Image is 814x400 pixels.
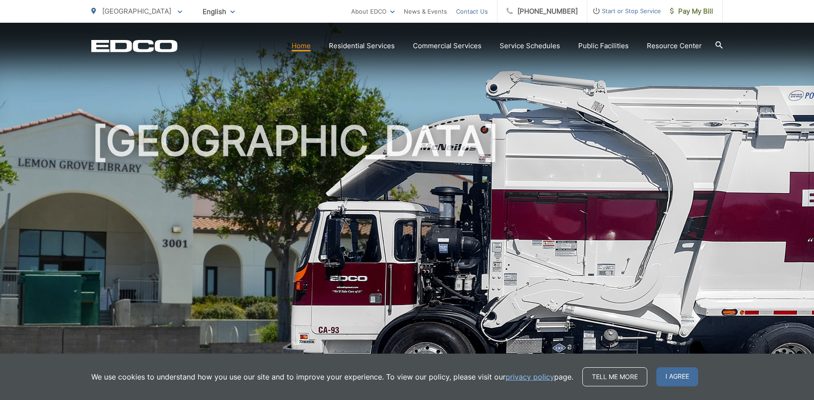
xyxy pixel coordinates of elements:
[670,6,713,17] span: Pay My Bill
[647,40,702,51] a: Resource Center
[456,6,488,17] a: Contact Us
[91,40,178,52] a: EDCD logo. Return to the homepage.
[292,40,311,51] a: Home
[404,6,447,17] a: News & Events
[656,367,698,386] span: I agree
[351,6,395,17] a: About EDCO
[582,367,647,386] a: Tell me more
[196,4,242,20] span: English
[500,40,560,51] a: Service Schedules
[506,371,554,382] a: privacy policy
[329,40,395,51] a: Residential Services
[413,40,481,51] a: Commercial Services
[102,7,171,15] span: [GEOGRAPHIC_DATA]
[91,371,573,382] p: We use cookies to understand how you use our site and to improve your experience. To view our pol...
[578,40,629,51] a: Public Facilities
